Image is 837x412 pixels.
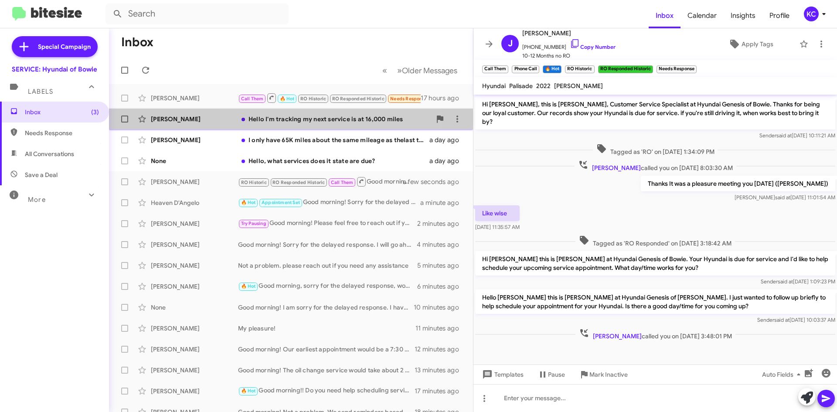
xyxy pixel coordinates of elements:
[641,176,835,191] p: Thanks It was a pleasure meeting you [DATE] ([PERSON_NAME])
[475,96,835,129] p: Hi [PERSON_NAME], this is [PERSON_NAME], Customer Service Specialist at Hyundai Genesis of Bowie....
[414,177,466,186] div: a few seconds ago
[775,194,790,201] span: said at
[475,224,520,230] span: [DATE] 11:35:57 AM
[742,36,773,52] span: Apply Tags
[417,261,466,270] div: 5 minutes ago
[414,303,466,312] div: 10 minutes ago
[774,317,789,323] span: said at
[649,3,680,28] a: Inbox
[151,219,238,228] div: [PERSON_NAME]
[121,35,153,49] h1: Inbox
[151,240,238,249] div: [PERSON_NAME]
[706,36,795,52] button: Apply Tags
[796,7,827,21] button: KC
[509,82,533,90] span: Palisade
[12,65,97,74] div: SERVICE: Hyundai of Bowie
[397,65,402,76] span: »
[151,136,238,144] div: [PERSON_NAME]
[28,196,46,204] span: More
[592,164,641,172] span: [PERSON_NAME]
[25,170,58,179] span: Save a Deal
[589,367,628,382] span: Mark Inactive
[657,65,697,73] small: Needs Response
[390,96,427,102] span: Needs Response
[241,283,256,289] span: 🔥 Hot
[241,180,267,185] span: RO Historic
[429,136,466,144] div: a day ago
[238,240,417,249] div: Good morning! Sorry for the delayed response. I will go ahead and remove the vehicle. Thank you f...
[482,65,508,73] small: Call Them
[25,108,99,116] span: Inbox
[238,324,415,333] div: My pleasure!
[238,92,421,103] div: Inbound Call
[105,3,289,24] input: Search
[762,3,796,28] a: Profile
[575,160,736,172] span: called you on [DATE] 8:03:30 AM
[473,367,531,382] button: Templates
[415,345,466,354] div: 12 minutes ago
[241,96,264,102] span: Call Them
[593,143,718,156] span: Tagged as 'RO' on [DATE] 1:34:09 PM
[522,38,616,51] span: [PHONE_NUMBER]
[238,176,414,187] div: Good morning! I saw you called in [DATE], I just wanted to make sure you were helped.
[151,177,238,186] div: [PERSON_NAME]
[680,3,724,28] a: Calendar
[755,367,811,382] button: Auto Fields
[28,88,53,95] span: Labels
[238,303,414,312] div: Good morning! I am sorry for the delayed response. I have forwarded this over to the advisors, th...
[377,61,392,79] button: Previous
[241,200,256,205] span: 🔥 Hot
[757,317,835,323] span: Sender [DATE] 10:03:37 AM
[508,37,513,51] span: J
[417,219,466,228] div: 2 minutes ago
[238,115,431,123] div: Hello I'm tracking my next service is at 16,000 miles
[417,282,466,291] div: 6 minutes ago
[280,96,295,102] span: 🔥 Hot
[593,332,642,340] span: [PERSON_NAME]
[392,61,463,79] button: Next
[475,205,520,221] p: Like wise
[151,261,238,270] div: [PERSON_NAME]
[151,303,238,312] div: None
[238,197,420,208] div: Good morning! Sorry for the delayed response. Please disregard the message, I do see an appointme...
[429,157,466,165] div: a day ago
[575,328,735,340] span: called you on [DATE] 3:48:01 PM
[548,367,565,382] span: Pause
[151,115,238,123] div: [PERSON_NAME]
[272,180,325,185] span: RO Responded Historic
[151,366,238,375] div: [PERSON_NAME]
[38,42,91,51] span: Special Campaign
[241,221,266,226] span: Try Pausing
[241,388,256,394] span: 🔥 Hot
[735,194,835,201] span: [PERSON_NAME] [DATE] 11:01:54 AM
[776,132,792,139] span: said at
[512,65,539,73] small: Phone Call
[417,240,466,249] div: 4 minutes ago
[238,281,417,291] div: Good morning, sorry for the delayed response, would you prefer to drop off or wait with the vehicle?
[554,82,603,90] span: [PERSON_NAME]
[761,278,835,285] span: Sender [DATE] 1:09:23 PM
[759,132,835,139] span: Sender [DATE] 10:11:21 AM
[598,65,653,73] small: RO Responded Historic
[151,387,238,395] div: [PERSON_NAME]
[804,7,819,21] div: KC
[724,3,762,28] a: Insights
[238,218,417,228] div: Good morning! Please feel free to reach out if you need any assistance scheduling. Have a safe trip
[522,51,616,60] span: 10-12 Months no RO
[536,82,551,90] span: 2022
[262,200,300,205] span: Appointment Set
[475,251,835,276] p: Hi [PERSON_NAME] this is [PERSON_NAME] at Hyundai Genesis of Bowie. Your Hyundai is due for servi...
[570,44,616,50] a: Copy Number
[415,324,466,333] div: 11 minutes ago
[378,61,463,79] nav: Page navigation example
[151,345,238,354] div: [PERSON_NAME]
[238,136,429,144] div: I only have 65K miles about the same mileage as thelast time I brought it it. What's due for main...
[151,198,238,207] div: Heaven D'Angelo
[531,367,572,382] button: Pause
[238,345,415,354] div: Good morning! Our earliest appointment would be a 7:30 am. I have that [DATE] or all next week m-f
[382,65,387,76] span: «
